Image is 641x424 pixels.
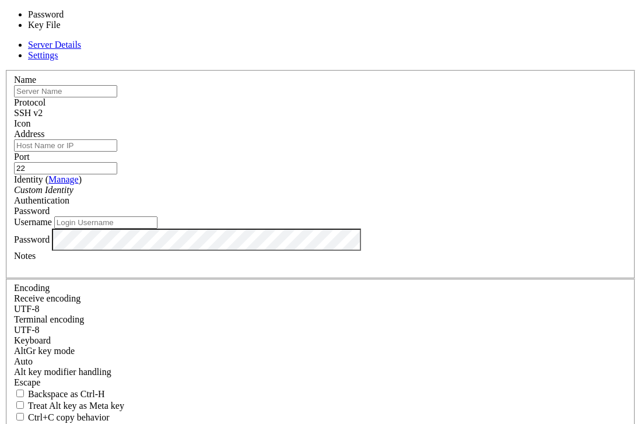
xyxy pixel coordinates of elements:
[54,216,157,229] input: Login Username
[14,314,84,324] label: The default terminal encoding. ISO-2022 enables character map translations (like graphics maps). ...
[14,85,117,97] input: Server Name
[14,185,627,195] div: Custom Identity
[45,174,82,184] span: ( )
[28,401,124,411] span: Treat Alt key as Meta key
[14,325,627,335] div: UTF-8
[16,401,24,409] input: Treat Alt key as Meta key
[14,412,110,422] label: Ctrl-C copies if true, send ^C to host if false. Ctrl-Shift-C sends ^C to host if true, copies if...
[14,377,40,387] span: Escape
[14,234,50,244] label: Password
[14,401,124,411] label: Whether the Alt key acts as a Meta key or as a distinct Alt key.
[14,206,627,216] div: Password
[14,108,43,118] span: SSH v2
[14,346,75,356] label: Set the expected encoding for data received from the host. If the encodings do not match, visual ...
[14,129,44,139] label: Address
[14,389,105,399] label: If true, the backspace should send BS ('\x08', aka ^H). Otherwise the backspace key should send '...
[14,162,117,174] input: Port Number
[14,174,82,184] label: Identity
[14,206,50,216] span: Password
[14,325,40,335] span: UTF-8
[14,283,50,293] label: Encoding
[28,40,81,50] a: Server Details
[14,304,627,314] div: UTF-8
[28,20,125,30] li: Key File
[14,75,36,85] label: Name
[28,50,58,60] a: Settings
[14,356,33,366] span: Auto
[14,293,80,303] label: Set the expected encoding for data received from the host. If the encodings do not match, visual ...
[14,195,69,205] label: Authentication
[14,367,111,377] label: Controls how the Alt key is handled. Escape: Send an ESC prefix. 8-Bit: Add 128 to the typed char...
[14,335,51,345] label: Keyboard
[14,185,73,195] i: Custom Identity
[28,412,110,422] span: Ctrl+C copy behavior
[14,152,30,162] label: Port
[16,413,24,421] input: Ctrl+C copy behavior
[14,251,36,261] label: Notes
[14,304,40,314] span: UTF-8
[14,108,627,118] div: SSH v2
[16,390,24,397] input: Backspace as Ctrl-H
[14,217,52,227] label: Username
[48,174,79,184] a: Manage
[14,139,117,152] input: Host Name or IP
[14,118,30,128] label: Icon
[14,377,627,388] div: Escape
[28,389,105,399] span: Backspace as Ctrl-H
[14,356,627,367] div: Auto
[28,9,125,20] li: Password
[14,97,45,107] label: Protocol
